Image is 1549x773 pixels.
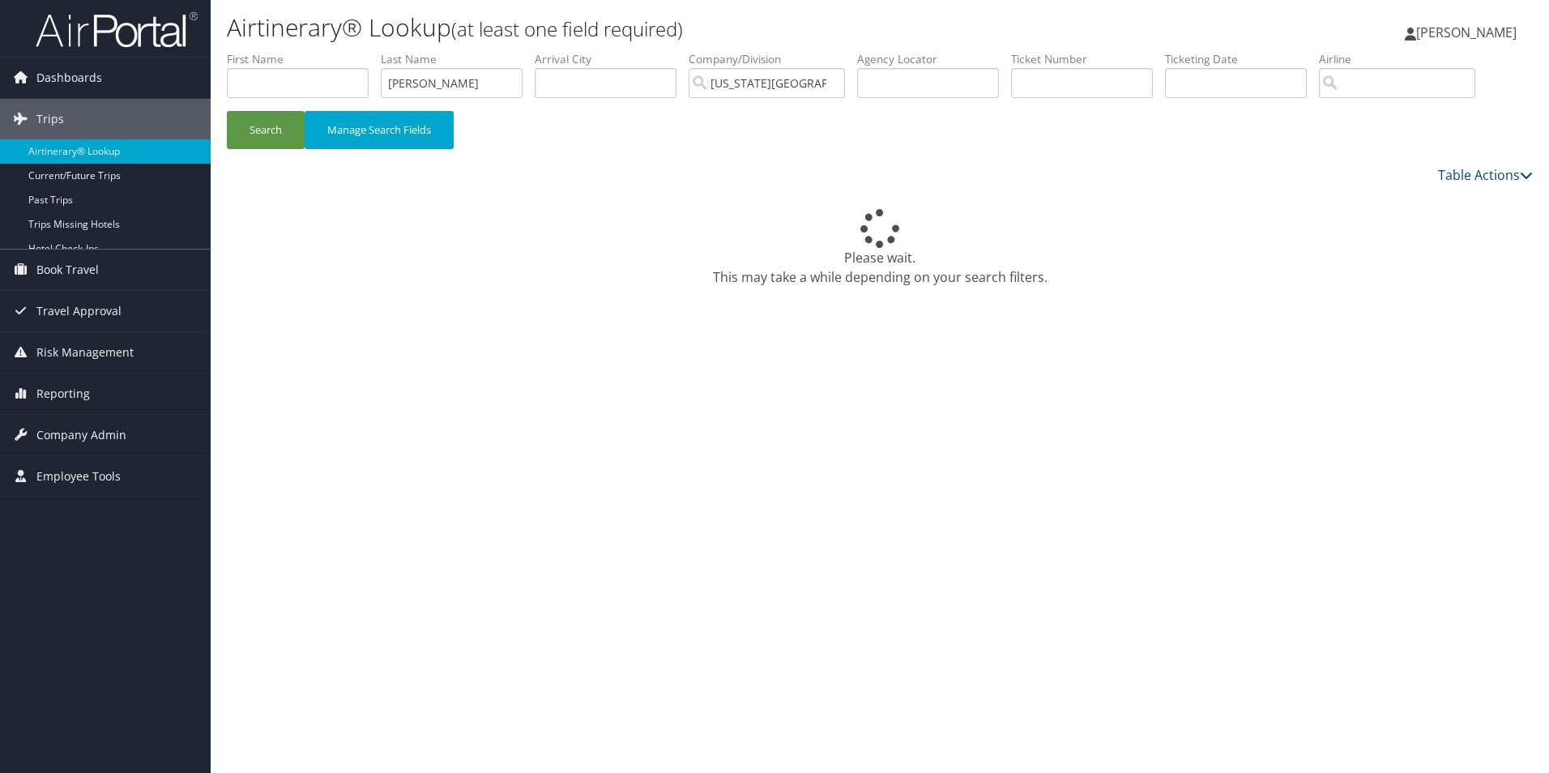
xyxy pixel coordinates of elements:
a: [PERSON_NAME] [1405,8,1533,57]
small: (at least one field required) [451,15,683,42]
span: Book Travel [36,250,99,290]
span: Company Admin [36,415,126,455]
button: Manage Search Fields [305,111,454,149]
span: Employee Tools [36,456,121,497]
label: Agency Locator [857,51,1011,67]
button: Search [227,111,305,149]
label: Company/Division [689,51,857,67]
div: Please wait. This may take a while depending on your search filters. [227,209,1533,287]
a: Table Actions [1438,166,1533,184]
label: Airline [1319,51,1487,67]
label: First Name [227,51,381,67]
label: Last Name [381,51,535,67]
label: Arrival City [535,51,689,67]
span: Dashboards [36,58,102,98]
span: [PERSON_NAME] [1416,23,1517,41]
span: Travel Approval [36,291,122,331]
label: Ticket Number [1011,51,1165,67]
label: Ticketing Date [1165,51,1319,67]
span: Reporting [36,374,90,414]
h1: Airtinerary® Lookup [227,11,1098,45]
img: airportal-logo.png [36,11,198,49]
span: Trips [36,99,64,139]
span: Risk Management [36,332,134,373]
